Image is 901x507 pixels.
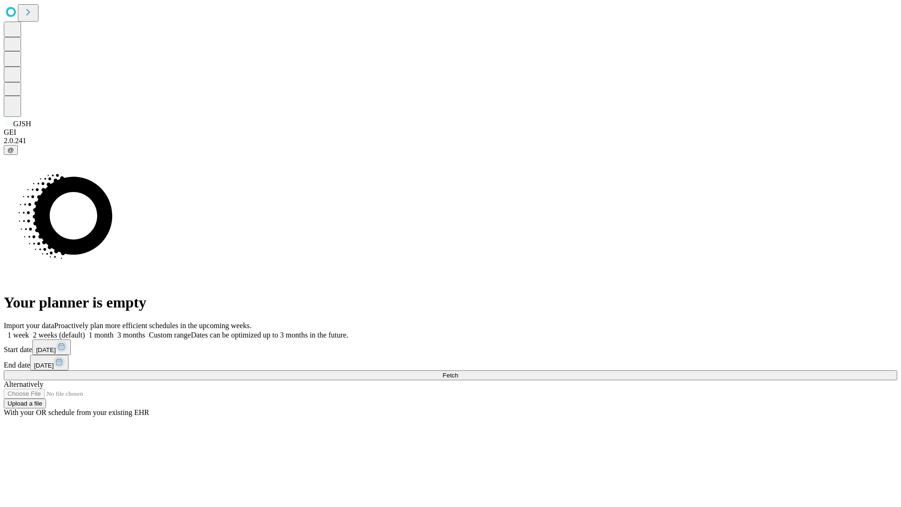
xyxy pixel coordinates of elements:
span: Import your data [4,322,54,330]
span: 1 week [8,331,29,339]
span: GJSH [13,120,31,128]
button: [DATE] [30,355,69,370]
span: @ [8,146,14,154]
span: 1 month [89,331,114,339]
span: 2 weeks (default) [33,331,85,339]
span: Dates can be optimized up to 3 months in the future. [191,331,348,339]
button: [DATE] [32,339,71,355]
span: With your OR schedule from your existing EHR [4,408,149,416]
button: @ [4,145,18,155]
span: 3 months [117,331,145,339]
div: Start date [4,339,897,355]
span: [DATE] [36,346,56,353]
span: Alternatively [4,380,43,388]
div: GEI [4,128,897,137]
div: End date [4,355,897,370]
button: Fetch [4,370,897,380]
span: [DATE] [34,362,53,369]
h1: Your planner is empty [4,294,897,311]
span: Proactively plan more efficient schedules in the upcoming weeks. [54,322,252,330]
span: Custom range [149,331,191,339]
div: 2.0.241 [4,137,897,145]
span: Fetch [443,372,458,379]
button: Upload a file [4,399,46,408]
